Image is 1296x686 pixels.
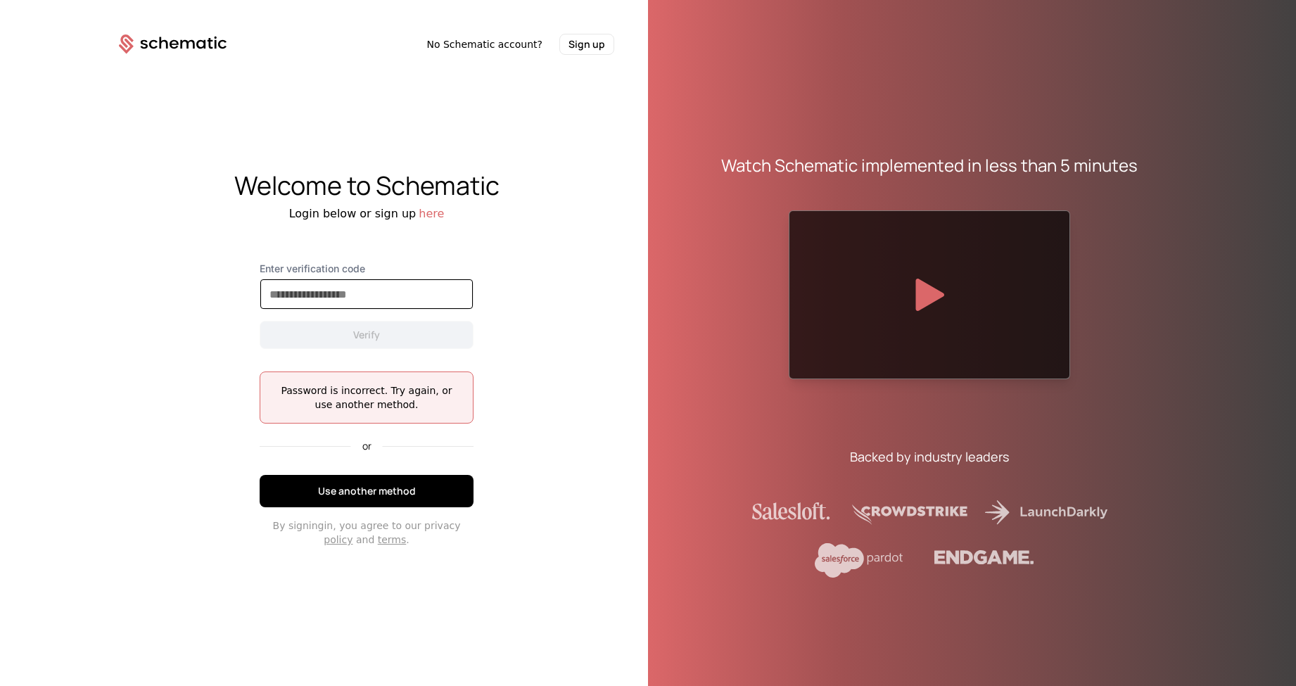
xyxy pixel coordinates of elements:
[260,519,474,547] div: By signing in , you agree to our privacy and .
[426,37,542,51] span: No Schematic account?
[351,441,383,451] span: or
[721,154,1138,177] div: Watch Schematic implemented in less than 5 minutes
[378,534,407,545] a: terms
[260,262,474,276] label: Enter verification code
[419,205,444,222] button: here
[260,475,474,507] button: Use another method
[272,383,462,412] div: Password is incorrect. Try again, or use another method.
[85,205,648,222] div: Login below or sign up
[85,172,648,200] div: Welcome to Schematic
[559,34,614,55] button: Sign up
[324,534,352,545] a: policy
[260,321,474,349] button: Verify
[850,447,1009,466] div: Backed by industry leaders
